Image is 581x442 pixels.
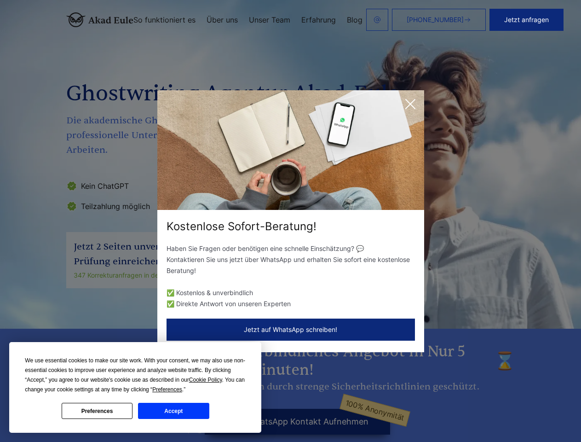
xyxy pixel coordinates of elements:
[66,12,133,27] img: logo
[167,243,415,276] p: Haben Sie Fragen oder benötigen eine schnelle Einschätzung? 💬 Kontaktieren Sie uns jetzt über Wha...
[301,16,336,23] a: Erfahrung
[133,16,196,23] a: So funktioniert es
[9,342,261,433] div: Cookie Consent Prompt
[25,356,246,395] div: We use essential cookies to make our site work. With your consent, we may also use non-essential ...
[347,16,362,23] a: Blog
[62,403,132,419] button: Preferences
[138,403,209,419] button: Accept
[167,287,415,298] li: ✅ Kostenlos & unverbindlich
[249,16,290,23] a: Unser Team
[157,90,424,210] img: exit
[167,319,415,341] button: Jetzt auf WhatsApp schreiben!
[189,377,222,383] span: Cookie Policy
[152,386,182,393] span: Preferences
[167,298,415,309] li: ✅ Direkte Antwort von unseren Experten
[207,16,238,23] a: Über uns
[407,16,464,23] span: [PHONE_NUMBER]
[392,9,486,31] a: [PHONE_NUMBER]
[157,219,424,234] div: Kostenlose Sofort-Beratung!
[374,16,381,23] img: email
[489,9,564,31] button: Jetzt anfragen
